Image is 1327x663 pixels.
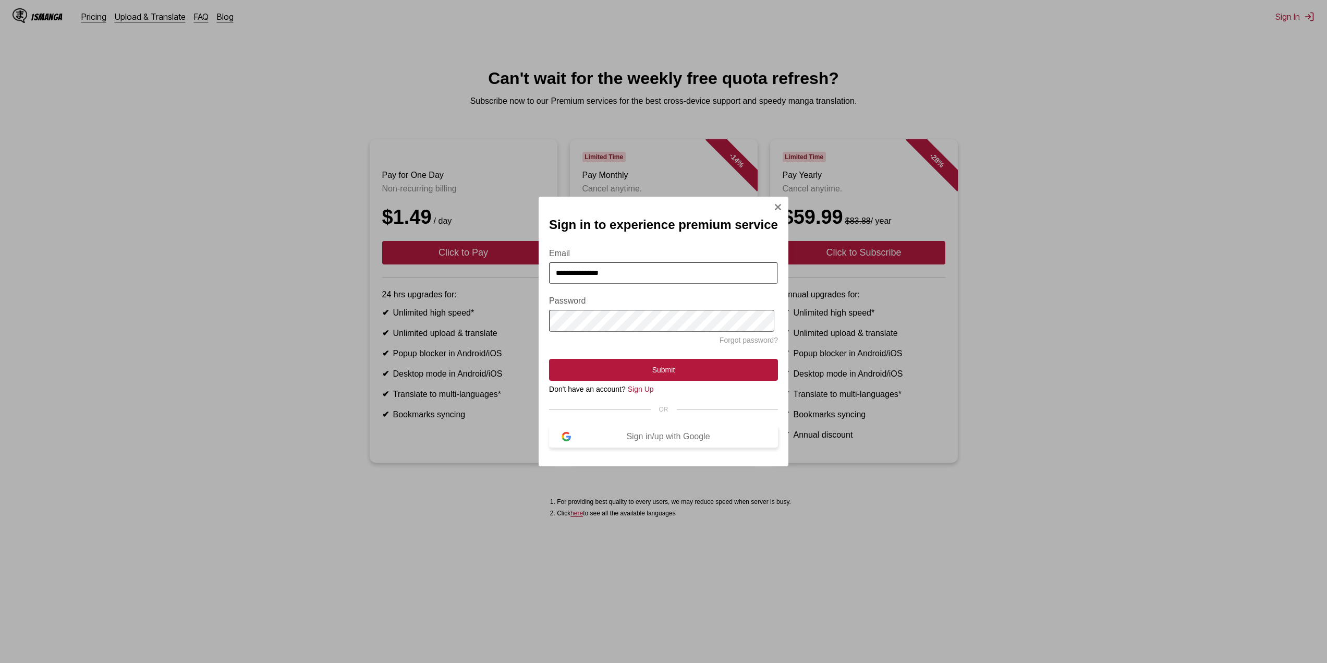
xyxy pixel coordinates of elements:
a: Sign Up [628,385,654,393]
img: google-logo [562,432,571,441]
a: Forgot password? [720,336,778,344]
div: OR [549,406,778,413]
img: Close [774,203,782,211]
label: Password [549,296,778,306]
div: Sign In Modal [539,197,788,466]
label: Email [549,249,778,258]
button: Sign in/up with Google [549,426,778,448]
div: Sign in/up with Google [571,432,765,441]
h2: Sign in to experience premium service [549,218,778,232]
button: Submit [549,359,778,381]
div: Don't have an account? [549,385,778,393]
